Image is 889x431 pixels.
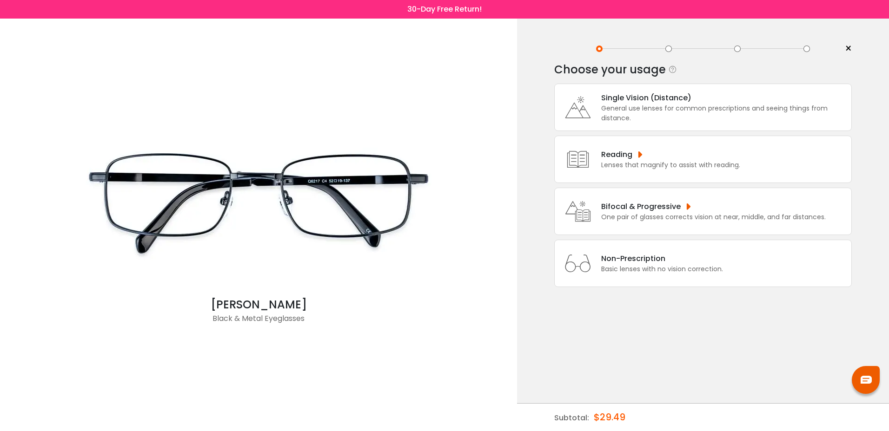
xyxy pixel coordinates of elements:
img: Black Sebastian - Metal Eyeglasses [73,111,444,296]
img: chat [861,376,872,384]
div: Single Vision (Distance) [601,92,847,104]
div: General use lenses for common prescriptions and seeing things from distance. [601,104,847,123]
div: One pair of glasses corrects vision at near, middle, and far distances. [601,212,826,222]
div: Bifocal & Progressive [601,201,826,212]
div: Non-Prescription [601,253,723,264]
a: × [838,42,852,56]
span: × [845,42,852,56]
div: Black & Metal Eyeglasses [73,313,444,332]
div: Choose your usage [554,60,666,79]
div: Reading [601,149,740,160]
div: Basic lenses with no vision correction. [601,264,723,274]
div: [PERSON_NAME] [73,296,444,313]
div: Lenses that magnify to assist with reading. [601,160,740,170]
div: $29.49 [594,404,625,431]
